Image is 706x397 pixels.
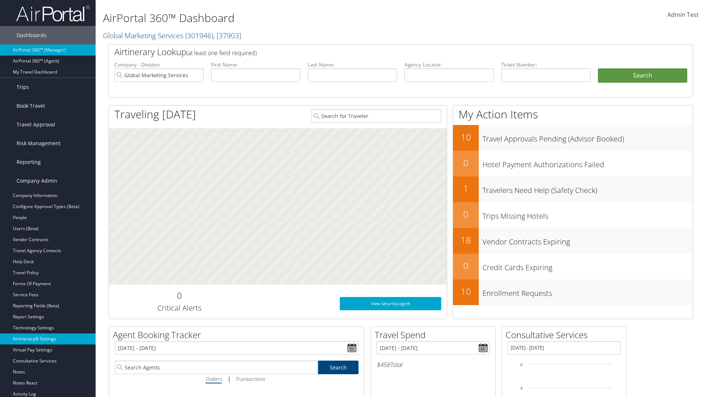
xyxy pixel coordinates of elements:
[453,234,479,246] h2: 18
[17,172,57,190] span: Company Admin
[114,303,244,313] h3: Critical Alerts
[501,61,591,68] label: Ticket Number:
[482,285,693,298] h3: Enrollment Requests
[17,97,45,115] span: Book Travel
[404,61,494,68] label: Agency Locator:
[340,297,441,310] a: View SecurityLogic®
[453,260,479,272] h2: 0
[115,374,359,383] div: |
[377,361,490,369] h6: Total
[667,4,699,26] a: Admin Test
[185,31,213,40] span: ( 301946 )
[17,26,46,44] span: Dashboards
[377,361,390,369] span: $458
[453,157,479,169] h2: 0
[114,46,639,58] h2: Airtinerary Lookup
[453,202,693,228] a: 0Trips Missing Hotels
[453,208,479,221] h2: 0
[667,11,699,19] span: Admin Test
[453,151,693,176] a: 0Hotel Payment Authorizations Failed
[453,131,479,143] h2: 10
[520,362,523,367] tspan: 6
[520,386,523,390] tspan: 4
[206,375,222,382] i: Dollars
[453,285,479,298] h2: 10
[453,107,693,122] h1: My Action Items
[17,115,55,134] span: Travel Approval
[114,107,196,122] h1: Traveling [DATE]
[186,49,257,57] span: (at least one field required)
[482,259,693,273] h3: Credit Cards Expiring
[453,254,693,279] a: 0Credit Cards Expiring
[211,61,300,68] label: First Name:
[453,176,693,202] a: 1Travelers Need Help (Safety Check)
[482,182,693,196] h3: Travelers Need Help (Safety Check)
[318,361,359,374] a: Search
[482,233,693,247] h3: Vendor Contracts Expiring
[113,329,364,341] h2: Agent Booking Tracker
[103,31,241,40] a: Global Marketing Services
[482,207,693,221] h3: Trips Missing Hotels
[17,78,29,96] span: Trips
[506,329,626,341] h2: Consultative Services
[17,134,61,153] span: Risk Management
[114,61,204,68] label: Company - Division:
[453,279,693,305] a: 10Enrollment Requests
[235,375,265,382] i: Transactions
[375,329,495,341] h2: Travel Spend
[16,5,90,22] img: airportal-logo.png
[213,31,241,40] span: , [ 37903 ]
[482,130,693,144] h3: Travel Approvals Pending (Advisor Booked)
[17,153,41,171] span: Reporting
[103,10,500,26] h1: AirPortal 360™ Dashboard
[453,125,693,151] a: 10Travel Approvals Pending (Advisor Booked)
[311,109,441,123] input: Search for Traveler
[115,361,318,374] input: Search Agents
[453,182,479,195] h2: 1
[114,289,244,302] h2: 0
[598,68,687,83] button: Search
[308,61,397,68] label: Last Name:
[482,156,693,170] h3: Hotel Payment Authorizations Failed
[453,228,693,254] a: 18Vendor Contracts Expiring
